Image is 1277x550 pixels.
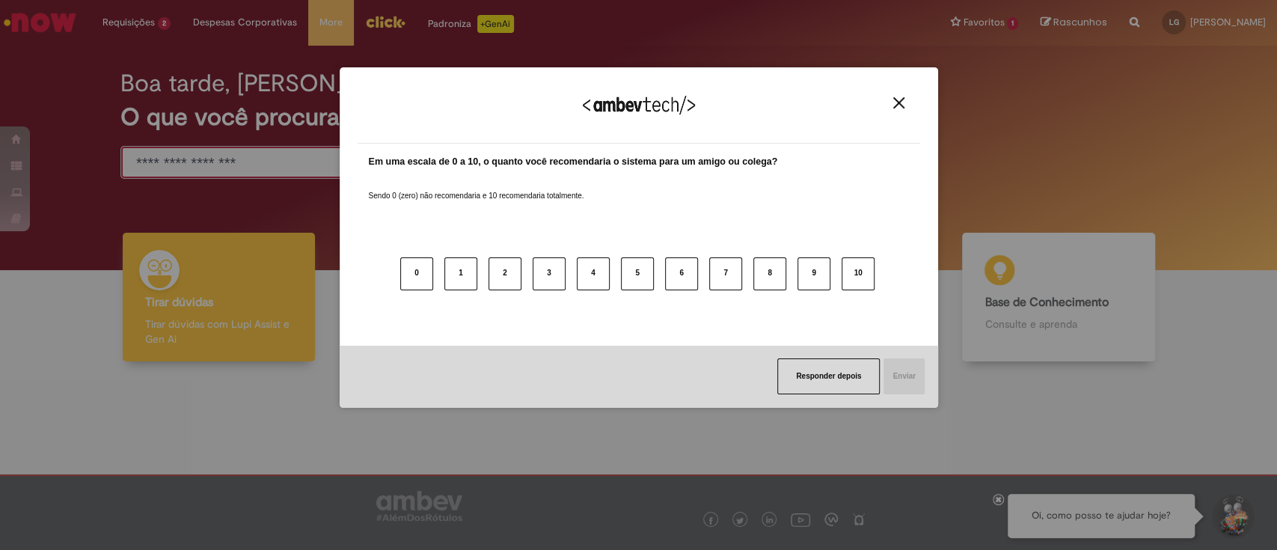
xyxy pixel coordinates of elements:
button: 10 [842,257,875,290]
button: 6 [665,257,698,290]
button: Responder depois [777,358,880,394]
button: 8 [753,257,786,290]
button: 2 [489,257,521,290]
label: Sendo 0 (zero) não recomendaria e 10 recomendaria totalmente. [369,173,584,201]
button: 5 [621,257,654,290]
button: 4 [577,257,610,290]
button: 0 [400,257,433,290]
button: 9 [797,257,830,290]
button: Close [889,97,909,109]
button: 3 [533,257,566,290]
label: Em uma escala de 0 a 10, o quanto você recomendaria o sistema para um amigo ou colega? [369,155,778,169]
button: 7 [709,257,742,290]
img: Logo Ambevtech [583,96,695,114]
button: 1 [444,257,477,290]
img: Close [893,97,904,109]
